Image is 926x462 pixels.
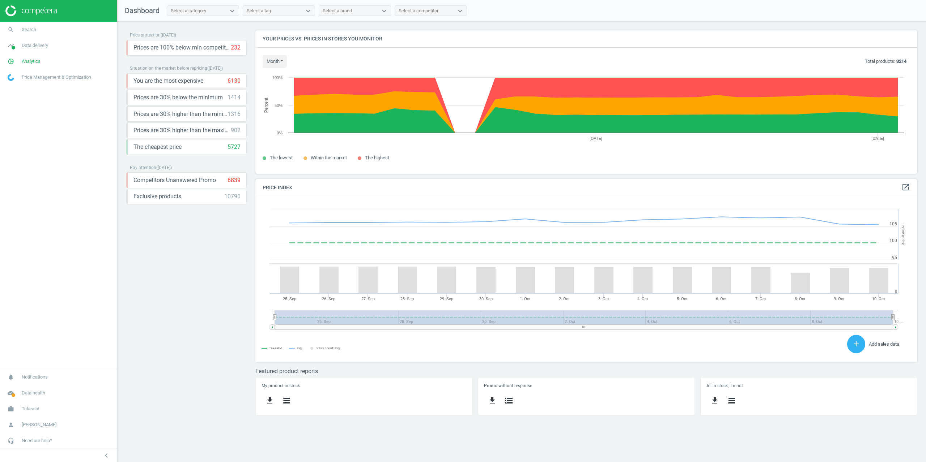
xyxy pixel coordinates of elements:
[901,225,905,245] tspan: Price Index
[755,297,766,301] tspan: 7. Oct
[231,126,241,134] div: 902
[892,255,897,260] text: 95
[559,297,570,301] tspan: 2. Oct
[4,434,18,448] i: headset_mic
[706,392,723,409] button: get_app
[133,176,216,184] span: Competitors Unanswered Promo
[262,392,278,409] button: get_app
[869,341,899,347] span: Add sales data
[4,370,18,384] i: notifications
[440,297,453,301] tspan: 29. Sep
[263,55,287,68] button: month
[171,8,206,14] div: Select a category
[322,297,335,301] tspan: 26. Sep
[901,183,910,192] a: open_in_new
[399,8,438,14] div: Select a competitor
[677,297,688,301] tspan: 5. Oct
[723,392,740,409] button: storage
[266,396,274,405] i: get_app
[133,143,182,151] span: The cheapest price
[484,392,501,409] button: get_app
[22,422,56,428] span: [PERSON_NAME]
[520,297,531,301] tspan: 1. Oct
[22,58,41,65] span: Analytics
[22,26,36,33] span: Search
[598,297,609,301] tspan: 3. Oct
[133,110,228,118] span: Prices are 30% higher than the minimum
[22,406,39,412] span: Takealot
[228,176,241,184] div: 6839
[590,136,602,141] tspan: [DATE]
[365,155,389,160] span: The highest
[283,297,296,301] tspan: 25. Sep
[224,193,241,200] div: 10790
[22,374,48,380] span: Notifications
[277,131,283,135] text: 0%
[4,39,18,52] i: timeline
[22,390,45,396] span: Data health
[207,66,223,71] span: ( [DATE] )
[896,59,906,64] b: 3214
[297,346,302,350] tspan: avg
[255,30,917,47] h4: Your prices vs. prices in stores you monitor
[272,75,283,80] text: 100%
[871,136,884,141] tspan: [DATE]
[400,297,414,301] tspan: 28. Sep
[4,55,18,68] i: pie_chart_outlined
[133,193,181,200] span: Exclusive products
[834,297,845,301] tspan: 9. Oct
[710,396,719,405] i: get_app
[102,451,111,460] i: chevron_left
[847,335,865,353] button: add
[865,58,906,65] p: Total products:
[317,346,340,350] tspan: Pairs count: avg
[872,297,885,301] tspan: 10. Oct
[228,94,241,102] div: 1414
[484,383,688,388] h5: Promo without response
[323,8,352,14] div: Select a brand
[488,396,497,405] i: get_app
[852,340,861,348] i: add
[269,346,282,350] tspan: Takealot
[637,297,648,301] tspan: 4. Oct
[361,297,375,301] tspan: 27. Sep
[262,383,466,388] h5: My product in stock
[161,33,176,38] span: ( [DATE] )
[255,179,917,196] h4: Price Index
[716,297,727,301] tspan: 6. Oct
[8,74,14,81] img: wGWNvw8QSZomAAAAABJRU5ErkJggg==
[125,6,160,15] span: Dashboard
[133,126,231,134] span: Prices are 30% higher than the maximal
[133,94,223,102] span: Prices are 30% below the minimum
[130,33,161,38] span: Price protection
[22,74,91,81] span: Price Management & Optimization
[5,5,57,16] img: ajHJNr6hYgQAAAAASUVORK5CYII=
[264,98,269,113] tspan: Percent
[895,289,897,294] text: 0
[22,437,52,444] span: Need our help?
[479,297,493,301] tspan: 30. Sep
[22,42,48,49] span: Data delivery
[4,386,18,400] i: cloud_done
[4,418,18,432] i: person
[130,165,156,170] span: Pay attention
[133,77,203,85] span: You are the most expensive
[278,392,295,409] button: storage
[4,23,18,36] i: search
[228,110,241,118] div: 1316
[706,383,911,388] h5: All in stock, i'm not
[505,396,513,405] i: storage
[228,77,241,85] div: 6130
[247,8,271,14] div: Select a tag
[133,44,231,52] span: Prices are 100% below min competitor
[889,238,897,243] text: 100
[282,396,291,405] i: storage
[311,155,347,160] span: Within the market
[889,221,897,226] text: 105
[4,402,18,416] i: work
[275,103,283,108] text: 50%
[97,451,115,460] button: chevron_left
[501,392,517,409] button: storage
[156,165,172,170] span: ( [DATE] )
